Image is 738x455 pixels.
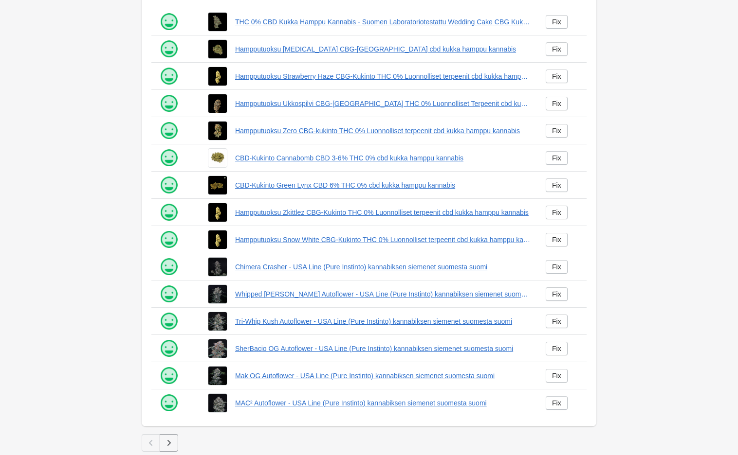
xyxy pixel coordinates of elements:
[552,372,561,380] div: Fix
[159,393,179,413] img: happy.png
[546,70,568,83] a: Fix
[235,44,530,54] a: Hampputuoksu [MEDICAL_DATA] CBG-[GEOGRAPHIC_DATA] cbd kukka hamppu kannabis
[546,178,568,192] a: Fix
[159,94,179,113] img: happy.png
[546,396,568,410] a: Fix
[235,398,530,408] a: MAC² Autoflower - USA Line (Pure Instinto) kannabiksen siemenet suomesta suomi
[546,342,568,355] a: Fix
[235,71,530,81] a: Hampputuoksu Strawberry Haze CBG-Kukinto THC 0% Luonnolliset terpeenit cbd kukka hamppu kannabis
[235,316,530,326] a: Tri-Whip Kush Autoflower - USA Line (Pure Instinto) kannabiksen siemenet suomesta suomi
[235,126,530,136] a: Hampputuoksu Zero CBG-kukinto THC 0% Luonnolliset terpeenit cbd kukka hamppu kannabis
[159,339,179,358] img: happy.png
[235,208,530,217] a: Hampputuoksu Zkittlez CBG-Kukinto THC 0% Luonnolliset terpeenit cbd kukka hamppu kannabis
[552,100,561,107] div: Fix
[159,39,179,59] img: happy.png
[546,369,568,383] a: Fix
[159,67,179,86] img: happy.png
[546,97,568,110] a: Fix
[552,18,561,26] div: Fix
[546,315,568,328] a: Fix
[235,344,530,353] a: SherBacio OG Autoflower - USA Line (Pure Instinto) kannabiksen siemenet suomesta suomi
[235,17,530,27] a: THC 0% CBD Kukka Hamppu Kannabis - Suomen Laboratoriotestattu Wedding Cake CBG Kukinto
[552,290,561,298] div: Fix
[546,287,568,301] a: Fix
[235,153,530,163] a: CBD-Kukinto Cannabomb CBD 3-6% THC 0% cbd kukka hamppu kannabis
[552,263,561,271] div: Fix
[159,12,179,32] img: happy.png
[546,15,568,29] a: Fix
[552,154,561,162] div: Fix
[159,366,179,385] img: happy.png
[159,284,179,304] img: happy.png
[552,317,561,325] div: Fix
[235,235,530,245] a: Hampputuoksu Snow White CBG-Kukinto THC 0% Luonnolliset terpeenit cbd kukka hamppu kannabis
[235,99,530,108] a: Hampputuoksu Ukkospilvi CBG-[GEOGRAPHIC_DATA] THC 0% Luonnolliset Terpeenit cbd kukka hamppu kann...
[552,209,561,216] div: Fix
[546,151,568,165] a: Fix
[546,42,568,56] a: Fix
[159,203,179,222] img: happy.png
[546,233,568,246] a: Fix
[159,230,179,249] img: happy.png
[235,289,530,299] a: Whipped [PERSON_NAME] Autoflower - USA Line (Pure Instinto) kannabiksen siemenet suomesta suomi
[159,257,179,277] img: happy.png
[552,345,561,352] div: Fix
[546,206,568,219] a: Fix
[159,312,179,331] img: happy.png
[552,399,561,407] div: Fix
[235,180,530,190] a: CBD-Kukinto Green Lynx CBD 6% THC 0% cbd kukka hamppu kannabis
[552,236,561,244] div: Fix
[159,148,179,168] img: happy.png
[552,45,561,53] div: Fix
[159,121,179,140] img: happy.png
[159,175,179,195] img: happy.png
[546,124,568,138] a: Fix
[235,262,530,272] a: Chimera Crasher - USA Line (Pure Instinto) kannabiksen siemenet suomesta suomi
[552,127,561,135] div: Fix
[552,72,561,80] div: Fix
[546,260,568,274] a: Fix
[552,181,561,189] div: Fix
[235,371,530,381] a: Mak OG Autoflower - USA Line (Pure Instinto) kannabiksen siemenet suomesta suomi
